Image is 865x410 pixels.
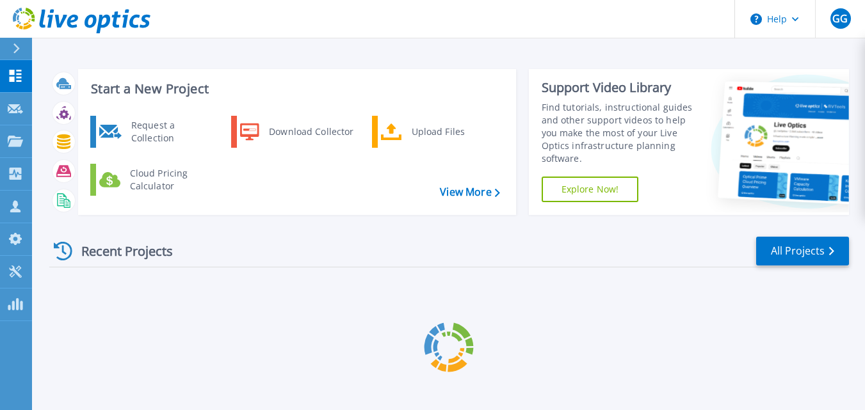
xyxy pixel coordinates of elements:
[832,13,848,24] span: GG
[125,119,218,145] div: Request a Collection
[49,235,190,267] div: Recent Projects
[231,116,362,148] a: Download Collector
[263,119,359,145] div: Download Collector
[90,116,222,148] a: Request a Collection
[542,79,701,96] div: Support Video Library
[91,82,499,96] h3: Start a New Project
[542,101,701,165] div: Find tutorials, instructional guides and other support videos to help you make the most of your L...
[372,116,503,148] a: Upload Files
[90,164,222,196] a: Cloud Pricing Calculator
[756,237,849,265] a: All Projects
[440,186,499,198] a: View More
[124,167,218,193] div: Cloud Pricing Calculator
[405,119,500,145] div: Upload Files
[542,177,639,202] a: Explore Now!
